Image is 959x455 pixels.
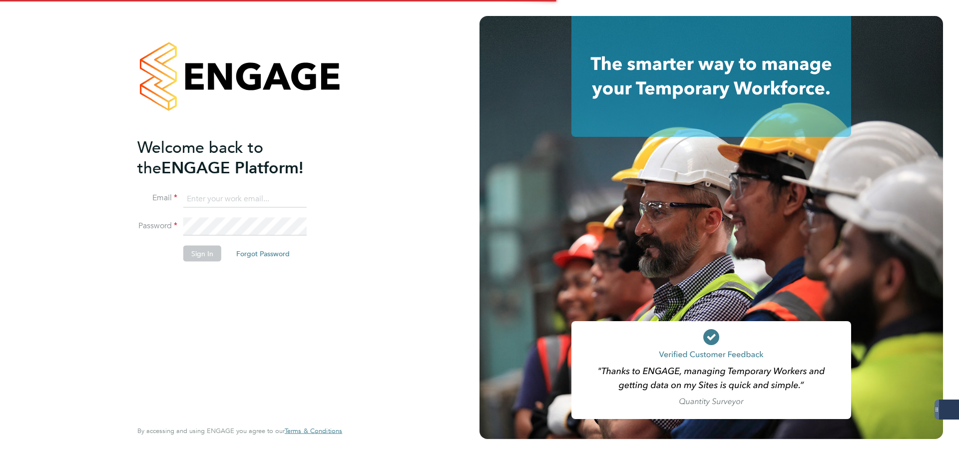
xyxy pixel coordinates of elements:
a: Terms & Conditions [285,427,342,435]
label: Email [137,193,177,203]
button: Sign In [183,246,221,262]
button: Forgot Password [228,246,298,262]
span: Welcome back to the [137,137,263,177]
h2: ENGAGE Platform! [137,137,332,178]
span: By accessing and using ENGAGE you agree to our [137,427,342,435]
input: Enter your work email... [183,190,307,208]
label: Password [137,221,177,231]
